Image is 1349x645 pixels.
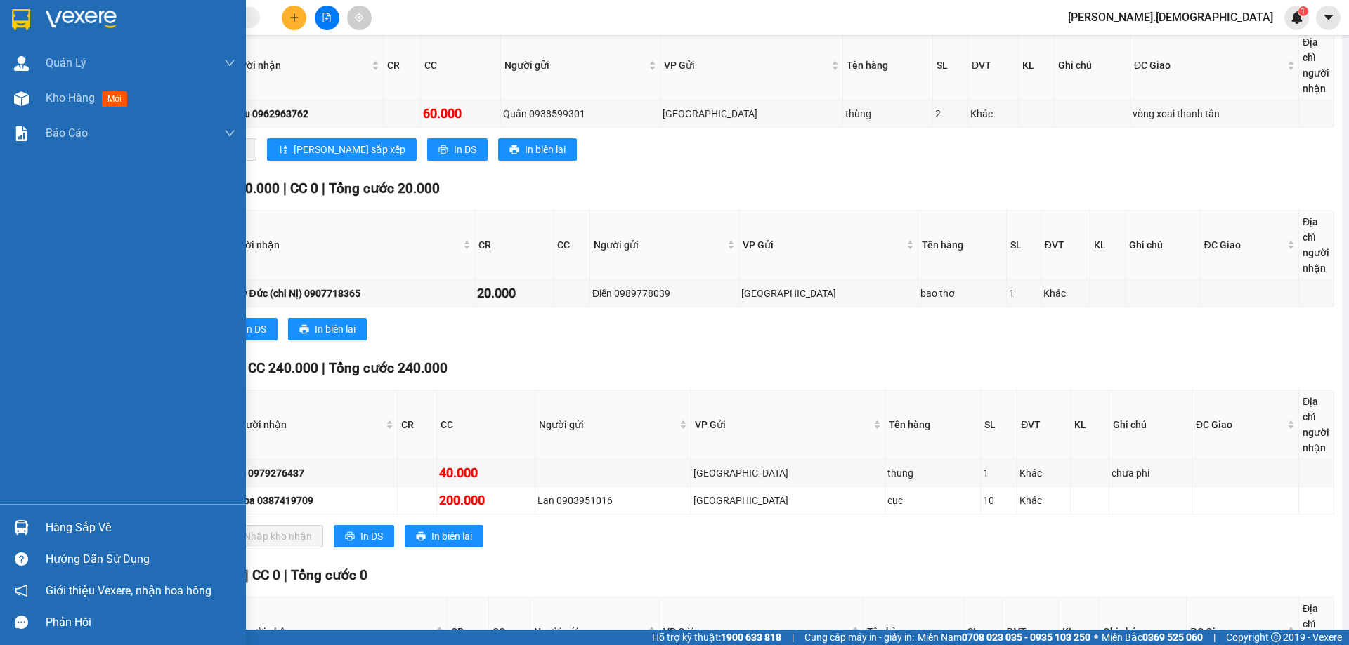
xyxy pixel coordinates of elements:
span: Người nhận [226,237,461,253]
div: Khác [1043,286,1088,301]
td: Sài Gòn [691,460,885,487]
span: CC 0 [290,180,318,197]
div: vòng xoai thanh tân [1133,106,1296,121]
div: Địa chỉ người nhận [1303,394,1330,456]
div: cục [887,493,978,508]
span: down [224,58,235,69]
th: SL [981,390,1017,460]
span: VP Gửi [695,417,871,432]
th: CC [437,390,535,460]
button: printerIn biên lai [405,525,483,547]
div: 60.000 [423,104,498,124]
span: Người gửi [539,417,677,432]
span: VP Gửi [743,237,904,253]
button: aim [347,6,372,30]
span: ⚪️ [1094,634,1098,640]
span: In biên lai [315,321,356,337]
span: | [245,567,249,583]
div: [GEOGRAPHIC_DATA] [693,493,882,508]
span: In biên lai [525,142,566,157]
span: Cung cấp máy in - giấy in: [804,630,914,645]
span: [PERSON_NAME].[DEMOGRAPHIC_DATA] [1057,8,1284,26]
span: In biên lai [431,528,472,544]
th: CC [554,211,590,280]
sup: 1 [1298,6,1308,16]
td: Sài Gòn [691,487,885,514]
span: copyright [1271,632,1281,642]
button: sort-ascending[PERSON_NAME] sắp xếp [267,138,417,161]
span: | [283,180,287,197]
span: Kho hàng [46,91,95,105]
span: notification [15,584,28,597]
span: 1 [1301,6,1305,16]
div: bao thơ [920,286,1004,301]
div: thùng [845,106,930,121]
img: warehouse-icon [14,91,29,106]
div: 40.000 [439,463,533,483]
img: icon-new-feature [1291,11,1303,24]
span: Miền Bắc [1102,630,1203,645]
th: KL [1071,390,1109,460]
div: Thầy Đức (chi Nị) 0907718365 [225,286,473,301]
span: printer [345,531,355,543]
span: CR 20.000 [217,180,280,197]
span: printer [438,145,448,156]
th: ĐVT [968,31,1019,100]
div: thung [887,465,978,481]
div: 1 [1009,286,1038,301]
span: [PERSON_NAME] sắp xếp [294,142,405,157]
div: lộc 0979276437 [232,465,395,481]
button: printerIn DS [334,525,394,547]
button: printerIn DS [217,318,278,340]
th: Ghi chú [1126,211,1200,280]
span: printer [299,324,309,335]
button: printerIn biên lai [288,318,367,340]
span: sort-ascending [278,145,288,156]
th: KL [1090,211,1126,280]
th: SL [933,31,967,100]
span: CC 240.000 [248,360,318,376]
span: ĐC Giao [1196,417,1284,432]
th: Ghi chú [1109,390,1193,460]
span: ĐC Giao [1134,58,1284,73]
div: Quân 0938599301 [503,106,658,121]
th: CR [475,211,553,280]
img: logo-vxr [12,9,30,30]
span: Giới thiệu Vexere, nhận hoa hồng [46,582,211,599]
span: file-add [322,13,332,22]
span: | [792,630,794,645]
span: down [224,128,235,139]
div: 200.000 [439,491,533,510]
span: Người gửi [534,624,645,639]
span: In DS [360,528,383,544]
span: mới [102,91,127,107]
span: printer [416,531,426,543]
span: Quản Lý [46,54,86,72]
div: chưa phi [1112,465,1190,481]
span: message [15,616,28,629]
button: plus [282,6,306,30]
button: printerIn biên lai [498,138,577,161]
span: | [1213,630,1216,645]
div: Hàng sắp về [46,517,235,538]
span: Hỗ trợ kỹ thuật: [652,630,781,645]
span: plus [289,13,299,22]
div: Khác [1019,493,1068,508]
div: [GEOGRAPHIC_DATA] [663,106,840,121]
div: 2 [935,106,965,121]
div: Thoa 0387419709 [232,493,395,508]
strong: 0708 023 035 - 0935 103 250 [962,632,1090,643]
span: Người gửi [504,58,646,73]
span: printer [509,145,519,156]
td: Sài Gòn [739,280,918,307]
button: file-add [315,6,339,30]
span: Báo cáo [46,124,88,142]
div: [GEOGRAPHIC_DATA] [741,286,915,301]
span: CC 0 [252,567,280,583]
th: ĐVT [1017,390,1071,460]
img: warehouse-icon [14,520,29,535]
div: Khác [970,106,1016,121]
span: question-circle [15,552,28,566]
button: printerIn DS [427,138,488,161]
img: solution-icon [14,126,29,141]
